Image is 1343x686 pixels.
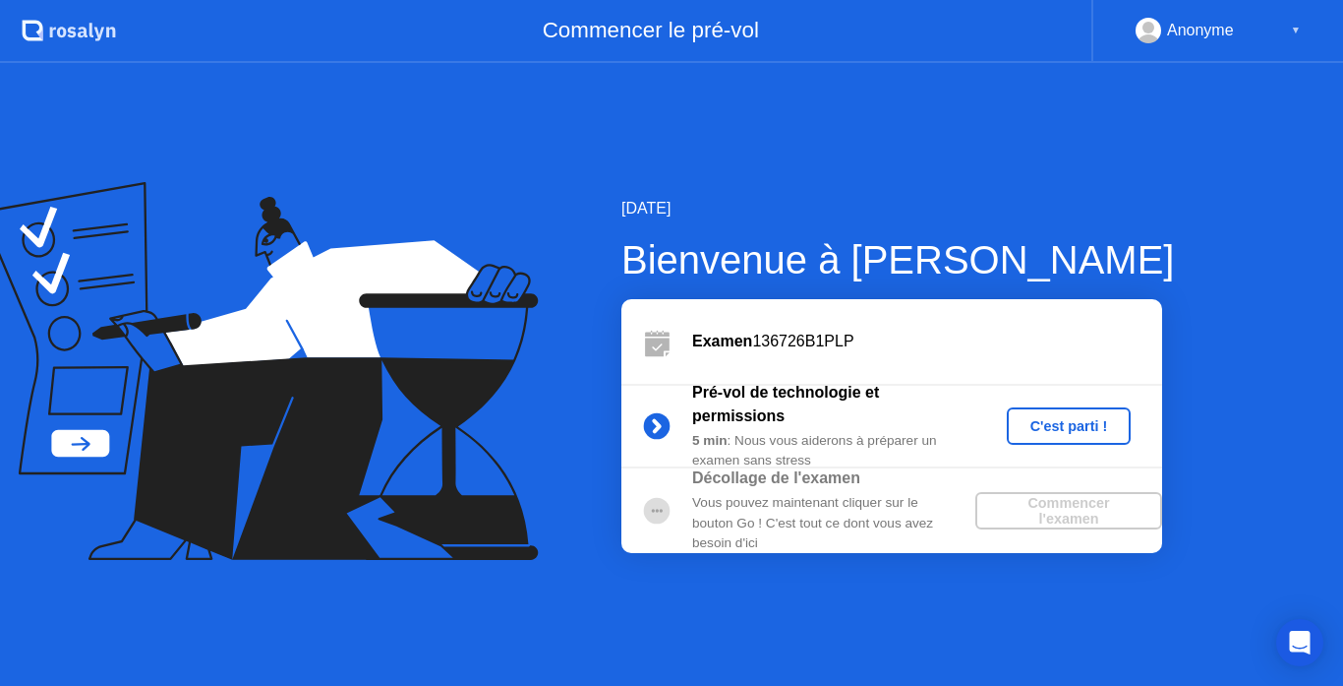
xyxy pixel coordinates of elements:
[1276,619,1323,666] div: Open Intercom Messenger
[692,431,975,471] div: : Nous vous aiderons à préparer un examen sans stress
[1167,18,1234,43] div: Anonyme
[692,469,860,486] b: Décollage de l'examen
[621,197,1174,220] div: [DATE]
[692,333,752,349] b: Examen
[1007,407,1132,445] button: C'est parti !
[692,330,1162,353] div: 136726B1PLP
[1015,418,1124,434] div: C'est parti !
[975,492,1162,530] button: Commencer l'examen
[692,493,975,553] div: Vous pouvez maintenant cliquer sur le bouton Go ! C'est tout ce dont vous avez besoin d'ici
[692,433,728,448] b: 5 min
[621,230,1174,289] div: Bienvenue à [PERSON_NAME]
[983,495,1154,527] div: Commencer l'examen
[1291,18,1301,43] div: ▼
[692,384,879,424] b: Pré-vol de technologie et permissions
